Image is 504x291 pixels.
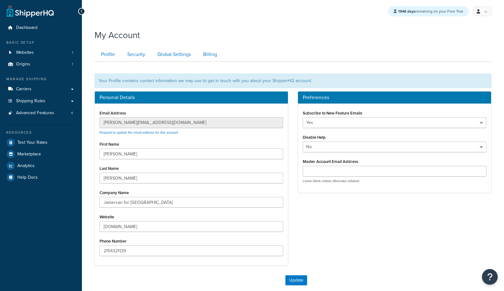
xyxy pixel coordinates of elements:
[5,59,77,70] a: Origins 1
[16,62,30,67] span: Origins
[17,140,48,145] span: Test Your Rates
[303,159,358,164] label: Master Account Email Address
[388,6,469,16] div: remaining on your Free Trial
[121,48,150,62] a: Security
[17,175,38,180] span: Help Docs
[285,275,307,285] button: Update
[5,76,77,82] div: Manage Shipping
[16,25,37,31] span: Dashboard
[94,29,140,41] h1: My Account
[71,110,73,116] span: 4
[16,98,45,104] span: Shipping Rules
[7,5,54,17] a: ShipperHQ Home
[5,172,77,183] a: Help Docs
[94,74,491,88] div: Your Profile contains contact information we may use to get in touch with you about your ShipperH...
[5,22,77,34] a: Dashboard
[197,48,222,62] a: Billing
[100,142,119,147] label: First Name
[16,110,54,116] span: Advanced Features
[303,95,486,100] h3: Preferences
[100,111,126,115] label: Email Address
[303,179,486,183] p: Leave blank unless otherwise advised
[100,95,283,100] h3: Personal Details
[5,83,77,95] a: Carriers
[100,215,114,219] label: Website
[5,47,77,59] a: Websites 1
[151,48,196,62] a: Global Settings
[100,166,119,171] label: Last Name
[303,135,326,140] label: Disable Help
[5,59,77,70] li: Origins
[16,50,34,55] span: Websites
[100,130,178,135] a: Request to update the email address for this account
[100,190,129,195] label: Company Name
[5,40,77,45] div: Basic Setup
[398,8,415,14] strong: 1946 days
[5,148,77,160] a: Marketplace
[5,107,77,119] li: Advanced Features
[5,137,77,148] a: Test Your Rates
[17,163,35,169] span: Analytics
[5,47,77,59] li: Websites
[94,48,120,62] a: Profile
[16,87,31,92] span: Carriers
[17,152,41,157] span: Marketplace
[72,50,73,55] span: 1
[5,130,77,135] div: Resources
[5,107,77,119] a: Advanced Features 4
[5,160,77,171] a: Analytics
[482,269,498,285] button: Open Resource Center
[72,62,73,67] span: 1
[303,111,362,115] label: Subscribe to New Feature Emails
[100,239,127,243] label: Phone Number
[5,95,77,107] a: Shipping Rules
